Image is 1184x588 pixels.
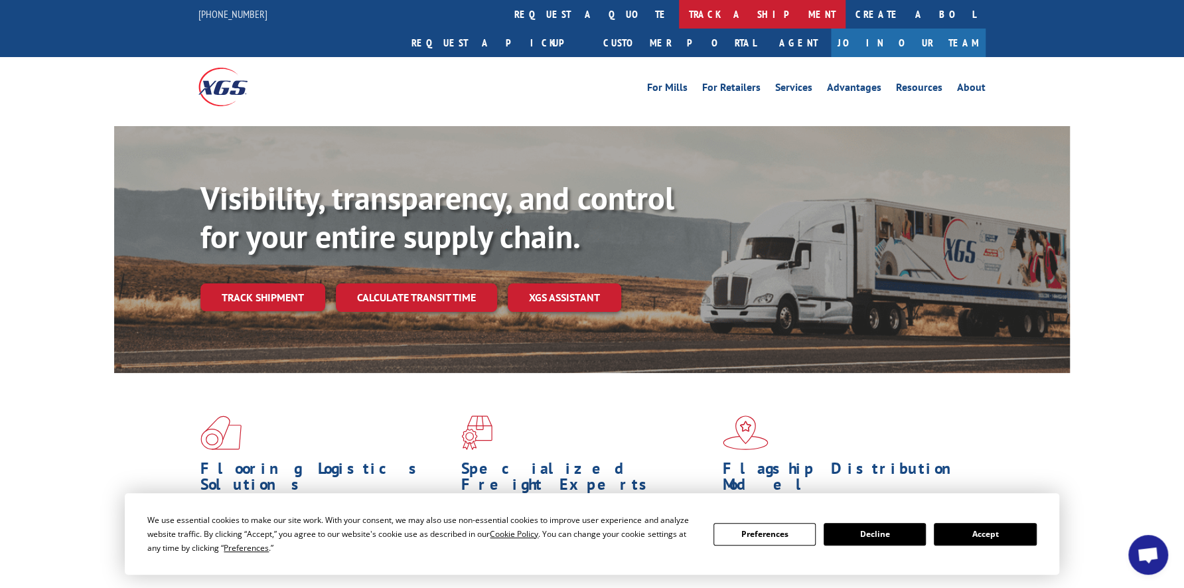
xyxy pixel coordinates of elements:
[702,82,761,97] a: For Retailers
[647,82,688,97] a: For Mills
[200,177,674,257] b: Visibility, transparency, and control for your entire supply chain.
[490,528,538,540] span: Cookie Policy
[461,415,492,450] img: xgs-icon-focused-on-flooring-red
[723,415,769,450] img: xgs-icon-flagship-distribution-model-red
[957,82,986,97] a: About
[198,7,267,21] a: [PHONE_NUMBER]
[1128,535,1168,575] div: Open chat
[775,82,812,97] a: Services
[125,493,1059,575] div: Cookie Consent Prompt
[200,415,242,450] img: xgs-icon-total-supply-chain-intelligence-red
[766,29,831,57] a: Agent
[402,29,593,57] a: Request a pickup
[723,461,974,499] h1: Flagship Distribution Model
[336,283,497,312] a: Calculate transit time
[934,523,1036,546] button: Accept
[824,523,926,546] button: Decline
[224,542,269,553] span: Preferences
[200,461,451,499] h1: Flooring Logistics Solutions
[593,29,766,57] a: Customer Portal
[831,29,986,57] a: Join Our Team
[827,82,881,97] a: Advantages
[896,82,942,97] a: Resources
[200,283,325,311] a: Track shipment
[713,523,816,546] button: Preferences
[147,513,697,555] div: We use essential cookies to make our site work. With your consent, we may also use non-essential ...
[508,283,621,312] a: XGS ASSISTANT
[461,461,712,499] h1: Specialized Freight Experts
